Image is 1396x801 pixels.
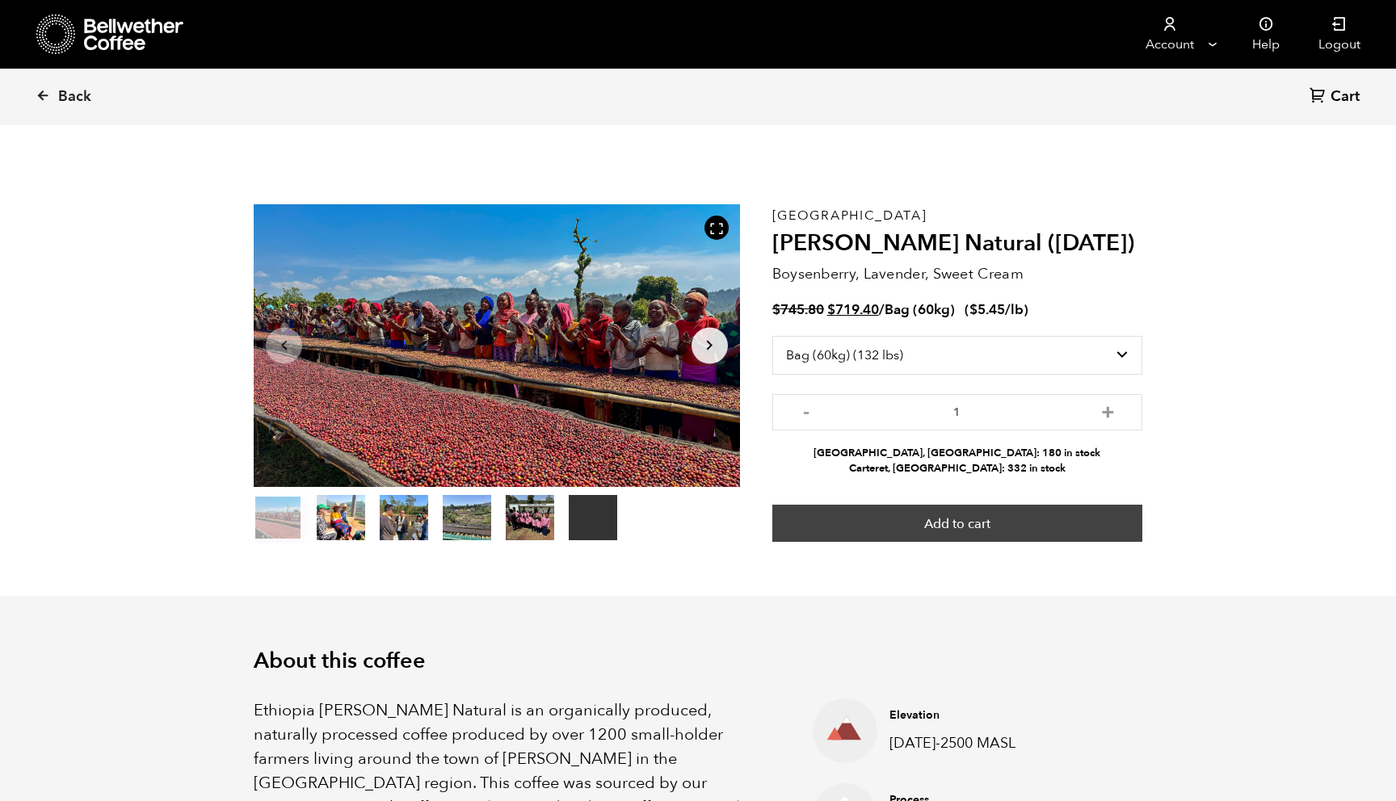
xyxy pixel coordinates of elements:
[1331,87,1360,107] span: Cart
[58,87,91,107] span: Back
[889,707,1070,723] h4: Elevation
[797,402,817,418] button: -
[1098,402,1118,418] button: +
[772,300,824,319] bdi: 745.80
[569,495,617,540] video: Your browser does not support the video tag.
[885,300,955,319] span: Bag (60kg)
[772,446,1142,461] li: [GEOGRAPHIC_DATA], [GEOGRAPHIC_DATA]: 180 in stock
[827,300,879,319] bdi: 719.40
[772,461,1142,476] li: Carteret, [GEOGRAPHIC_DATA]: 332 in stock
[969,300,1005,319] bdi: 5.45
[965,300,1028,319] span: ( )
[772,230,1142,258] h2: [PERSON_NAME] Natural ([DATE])
[772,300,780,319] span: $
[772,263,1142,285] p: Boysenberry, Lavender, Sweet Cream
[969,300,978,319] span: $
[1310,86,1364,108] a: Cart
[1005,300,1024,319] span: /lb
[772,505,1142,542] button: Add to cart
[254,648,1142,674] h2: About this coffee
[879,300,885,319] span: /
[827,300,835,319] span: $
[889,732,1070,754] p: [DATE]-2500 MASL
